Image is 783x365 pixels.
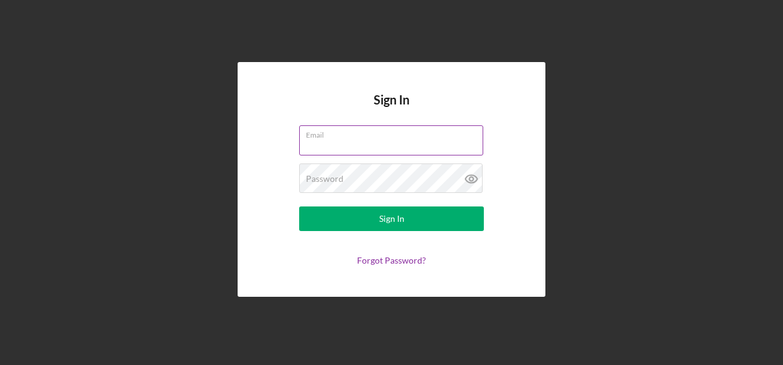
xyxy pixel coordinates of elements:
label: Email [306,126,483,139]
label: Password [306,174,343,184]
a: Forgot Password? [357,255,426,265]
div: Sign In [379,206,404,231]
h4: Sign In [374,93,409,125]
button: Sign In [299,206,484,231]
